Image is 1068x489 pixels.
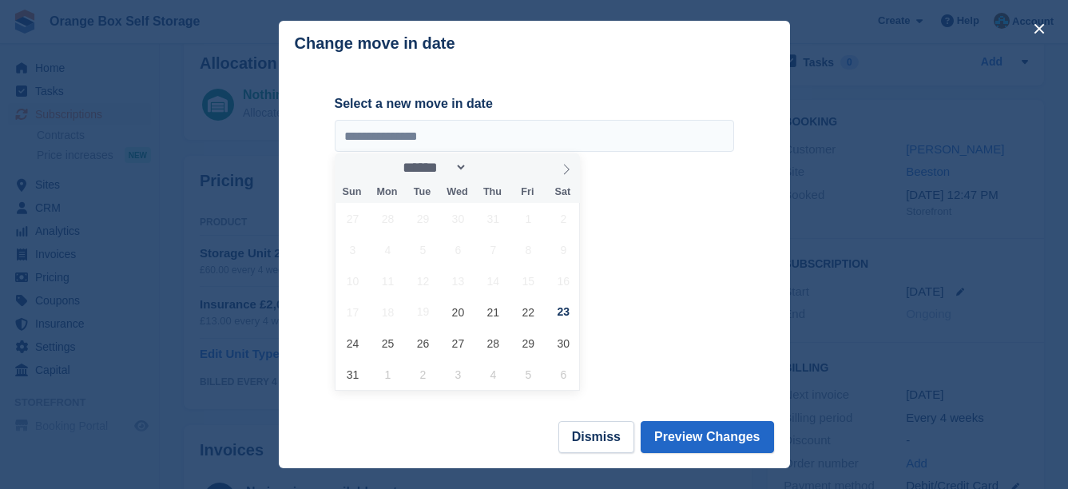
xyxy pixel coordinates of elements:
span: July 30, 2025 [443,203,474,234]
span: August 12, 2025 [407,265,439,296]
span: Mon [369,187,404,197]
span: August 21, 2025 [478,296,509,328]
span: August 22, 2025 [513,296,544,328]
span: July 28, 2025 [372,203,403,234]
span: August 10, 2025 [337,265,368,296]
span: August 3, 2025 [337,234,368,265]
span: July 27, 2025 [337,203,368,234]
span: August 24, 2025 [337,328,368,359]
input: Year [467,159,518,176]
span: Sat [545,187,580,197]
label: Select a new move in date [335,94,734,113]
span: August 17, 2025 [337,296,368,328]
span: August 9, 2025 [548,234,579,265]
span: August 15, 2025 [513,265,544,296]
span: August 29, 2025 [513,328,544,359]
span: August 18, 2025 [372,296,403,328]
span: August 25, 2025 [372,328,403,359]
span: August 30, 2025 [548,328,579,359]
span: Thu [474,187,510,197]
span: August 23, 2025 [548,296,579,328]
span: August 2, 2025 [548,203,579,234]
button: Dismiss [558,421,634,453]
span: August 27, 2025 [443,328,474,359]
span: September 3, 2025 [443,359,474,390]
span: September 4, 2025 [478,359,509,390]
span: August 8, 2025 [513,234,544,265]
p: Change move in date [295,34,455,53]
span: Sun [335,187,370,197]
select: Month [397,159,467,176]
span: August 20, 2025 [443,296,474,328]
span: August 31, 2025 [337,359,368,390]
span: Wed [439,187,474,197]
span: August 4, 2025 [372,234,403,265]
span: August 5, 2025 [407,234,439,265]
span: August 13, 2025 [443,265,474,296]
span: September 6, 2025 [548,359,579,390]
span: August 14, 2025 [478,265,509,296]
span: September 2, 2025 [407,359,439,390]
span: Tue [404,187,439,197]
span: August 28, 2025 [478,328,509,359]
span: September 1, 2025 [372,359,403,390]
button: close [1026,16,1052,42]
span: July 29, 2025 [407,203,439,234]
span: August 19, 2025 [407,296,439,328]
span: Fri [510,187,545,197]
span: August 26, 2025 [407,328,439,359]
span: August 11, 2025 [372,265,403,296]
span: September 5, 2025 [513,359,544,390]
span: August 6, 2025 [443,234,474,265]
span: August 16, 2025 [548,265,579,296]
span: August 1, 2025 [513,203,544,234]
span: July 31, 2025 [478,203,509,234]
span: August 7, 2025 [478,234,509,265]
button: Preview Changes [641,421,774,453]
